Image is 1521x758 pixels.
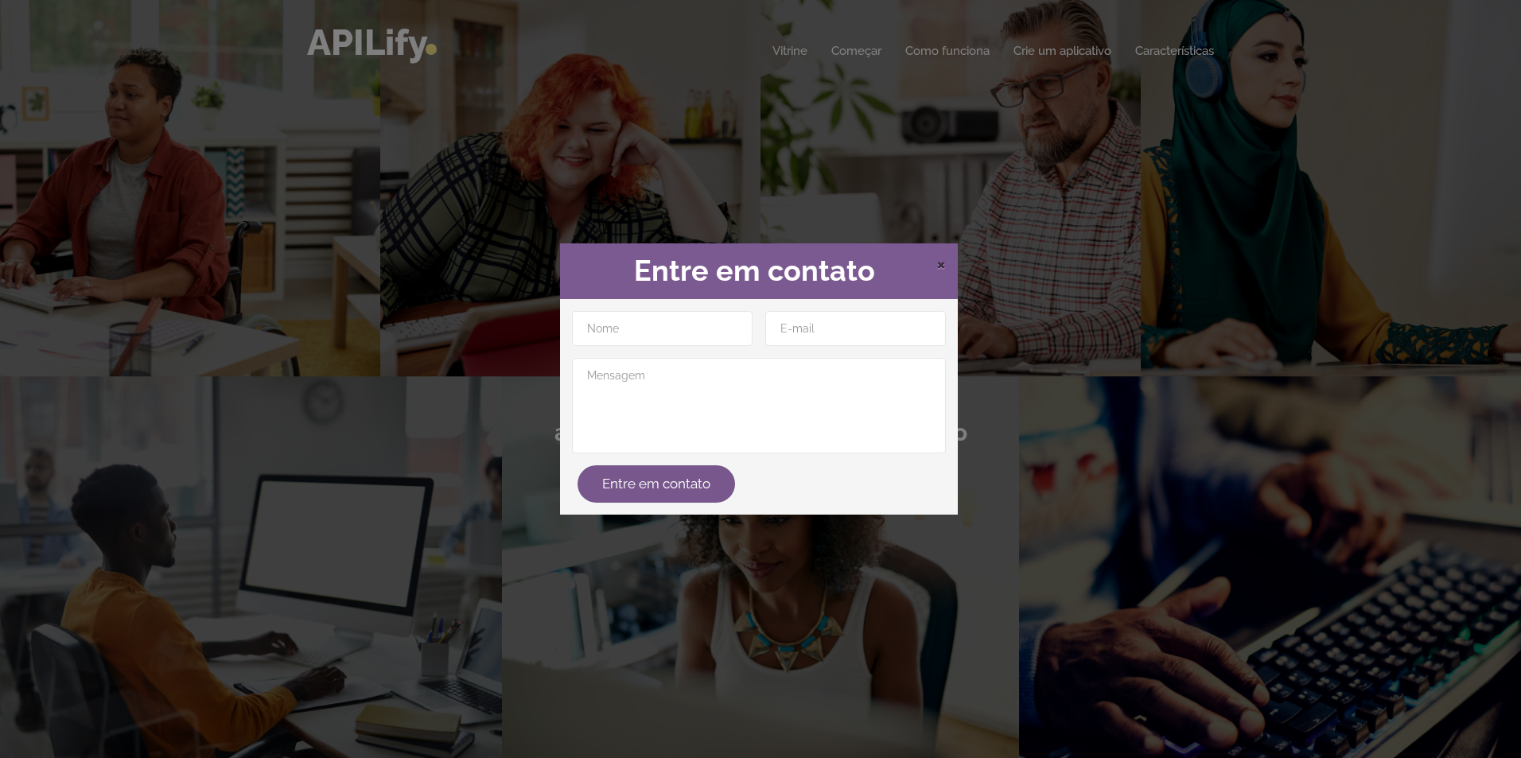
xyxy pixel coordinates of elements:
[634,254,875,287] font: Entre em contato
[936,251,946,275] font: ×
[936,254,946,274] span: Fechar
[572,311,753,346] input: Nome
[765,311,946,346] input: E-mail
[602,476,710,492] font: Entre em contato
[578,465,735,503] button: Entre em contato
